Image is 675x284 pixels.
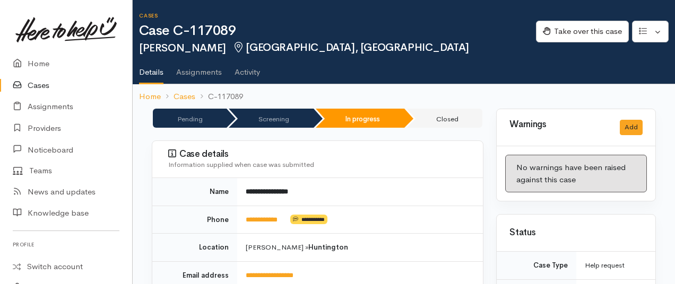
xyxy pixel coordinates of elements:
[505,155,647,192] div: No warnings have been raised against this case
[576,252,655,279] td: Help request
[246,243,348,252] span: [PERSON_NAME] »
[308,243,348,252] b: Huntington
[153,109,227,128] li: Pending
[235,54,260,83] a: Activity
[620,120,643,135] button: Add
[232,41,469,54] span: [GEOGRAPHIC_DATA], [GEOGRAPHIC_DATA]
[168,159,470,170] div: Information supplied when case was submitted
[13,237,119,252] h6: Profile
[176,54,222,83] a: Assignments
[139,42,536,54] h2: [PERSON_NAME]
[509,120,607,130] h3: Warnings
[174,91,195,103] a: Cases
[195,91,243,103] li: C-117089
[139,91,161,103] a: Home
[229,109,313,128] li: Screening
[168,149,470,159] h3: Case details
[139,23,536,39] h1: Case C-117089
[139,13,536,19] h6: Cases
[152,178,237,206] td: Name
[139,54,163,84] a: Details
[133,84,675,109] nav: breadcrumb
[497,252,576,279] td: Case Type
[152,234,237,262] td: Location
[406,109,482,128] li: Closed
[509,228,643,238] h3: Status
[152,206,237,234] td: Phone
[316,109,404,128] li: In progress
[536,21,629,42] button: Take over this case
